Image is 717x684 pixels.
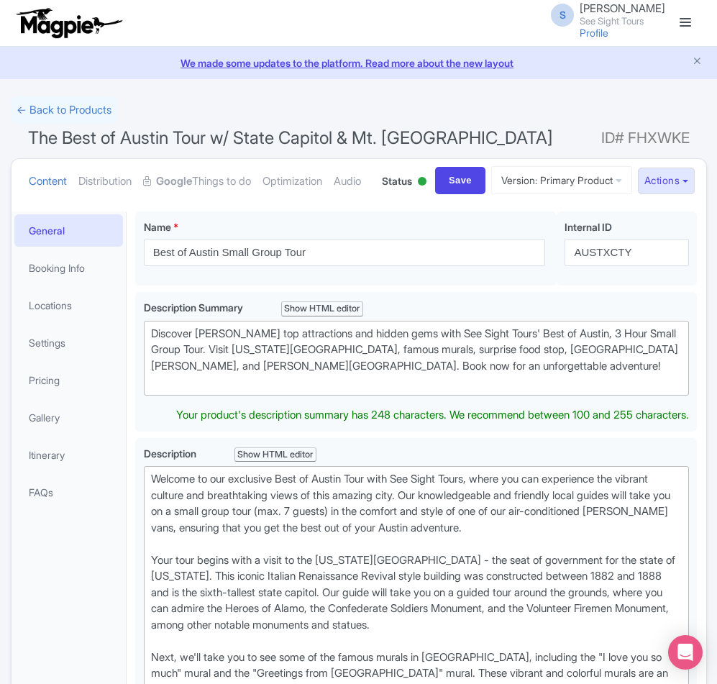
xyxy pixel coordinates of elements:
span: ID# FHXWKE [601,124,690,152]
a: We made some updates to the platform. Read more about the new layout [9,55,708,70]
span: Internal ID [565,221,612,233]
strong: Google [156,173,192,190]
a: Version: Primary Product [491,166,632,194]
a: ← Back to Products [11,96,117,124]
span: [PERSON_NAME] [580,1,665,15]
span: Name [144,221,171,233]
a: FAQs [14,476,124,509]
a: Pricing [14,364,124,396]
span: Description Summary [144,301,245,314]
span: The Best of Austin Tour w/ State Capitol & Mt. [GEOGRAPHIC_DATA] [28,127,553,148]
a: Profile [580,27,608,39]
button: Close announcement [692,54,703,70]
div: Open Intercom Messenger [668,635,703,670]
a: Audio [334,159,361,204]
span: Status [382,173,412,188]
div: Show HTML editor [281,301,364,316]
div: Your product's description summary has 248 characters. We recommend between 100 and 255 characters. [176,407,689,424]
small: See Sight Tours [580,17,665,26]
a: Locations [14,289,124,322]
a: Gallery [14,401,124,434]
span: Description [144,447,198,460]
a: Content [29,159,67,204]
a: Distribution [78,159,132,204]
span: S [551,4,574,27]
a: General [14,214,124,247]
div: Discover [PERSON_NAME] top attractions and hidden gems with See Sight Tours' Best of Austin, 3 Ho... [151,326,682,391]
a: GoogleThings to do [143,159,251,204]
a: Optimization [262,159,322,204]
a: Itinerary [14,439,124,471]
a: Booking Info [14,252,124,284]
a: S [PERSON_NAME] See Sight Tours [542,3,665,26]
div: Show HTML editor [234,447,317,462]
div: Active [415,171,429,193]
button: Actions [638,168,695,194]
img: logo-ab69f6fb50320c5b225c76a69d11143b.png [13,7,124,39]
a: Settings [14,327,124,359]
input: Save [435,167,485,194]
